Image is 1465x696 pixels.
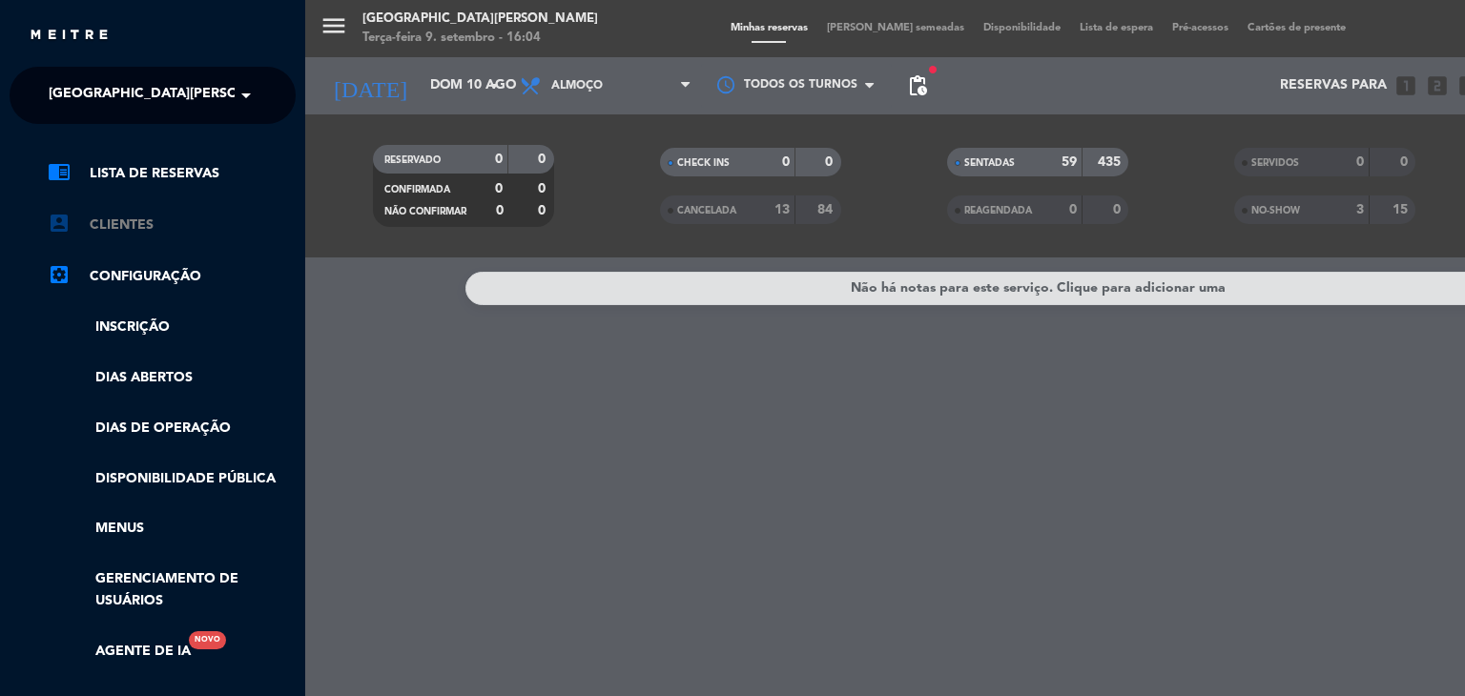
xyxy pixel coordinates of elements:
[48,418,296,440] a: Dias de Operação
[48,367,296,389] a: Dias abertos
[906,74,929,97] span: pending_actions
[48,317,296,338] a: Inscrição
[48,265,296,288] a: Configuração
[48,518,296,540] a: Menus
[48,468,296,490] a: Disponibilidade pública
[189,631,226,649] div: Novo
[48,641,191,663] a: Agente de IANovo
[48,160,71,183] i: chrome_reader_mode
[48,214,296,236] a: account_boxClientes
[48,162,296,185] a: chrome_reader_modeLista de Reservas
[48,568,296,612] a: Gerenciamento de usuários
[927,64,939,75] span: fiber_manual_record
[49,75,300,115] span: [GEOGRAPHIC_DATA][PERSON_NAME]
[48,212,71,235] i: account_box
[29,29,110,43] img: MEITRE
[48,263,71,286] i: settings_applications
